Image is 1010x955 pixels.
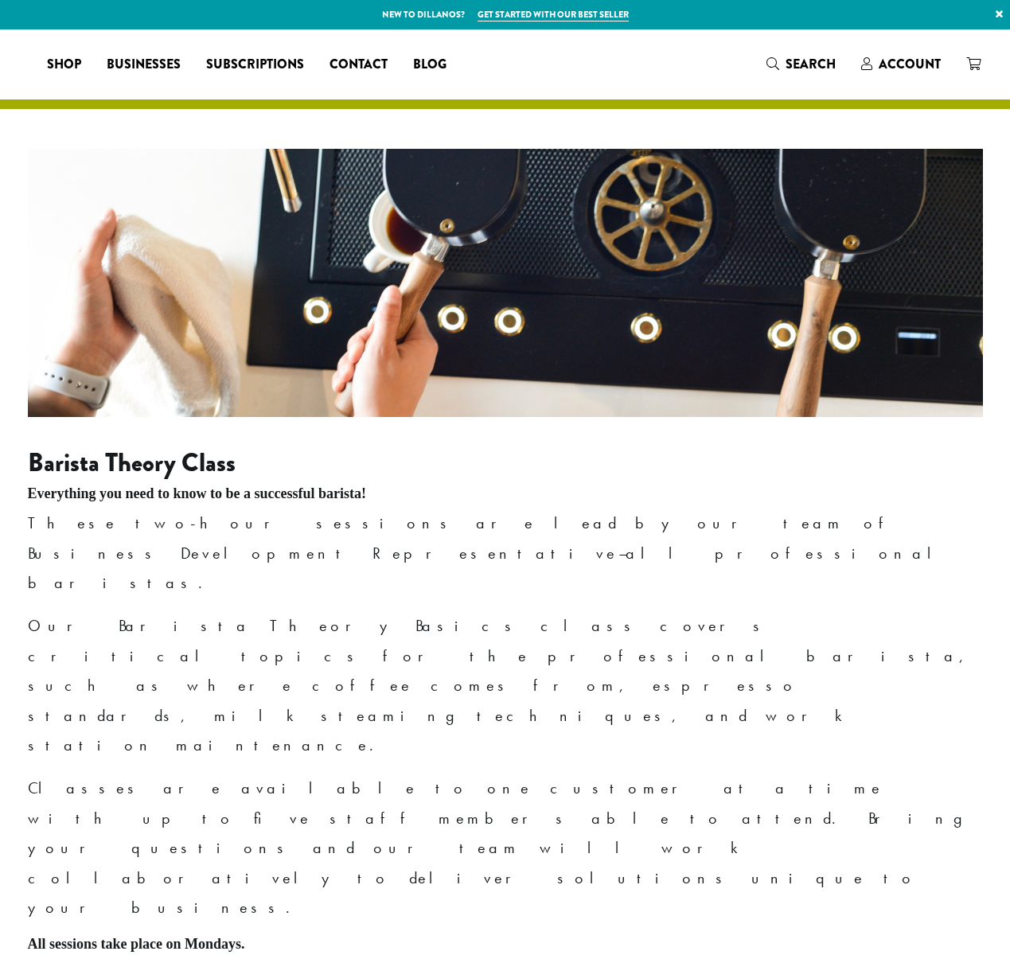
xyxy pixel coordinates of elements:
[28,509,983,598] p: These two-hour sessions are lead by our team of Business Development Representative–all professio...
[28,149,983,418] img: Wholesale Services with Dillanos Coffee Roasters
[28,774,983,923] p: Classes are available to one customer at a time with up to five staff members able to attend. Bri...
[28,448,983,478] h3: Barista Theory Class
[34,52,94,77] a: Shop
[786,55,836,73] span: Search
[28,611,983,761] p: Our Barista Theory Basics class covers critical topics for the professional barista, such as wher...
[413,55,447,75] span: Blog
[478,8,629,21] a: Get started with our best seller
[107,55,181,75] span: Businesses
[330,55,388,75] span: Contact
[754,51,848,77] a: Search
[206,55,304,75] span: Subscriptions
[28,485,983,503] h5: Everything you need to know to be a successful barista!
[47,55,81,75] span: Shop
[879,55,941,73] span: Account
[28,936,983,953] h5: All sessions take place on Mondays.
